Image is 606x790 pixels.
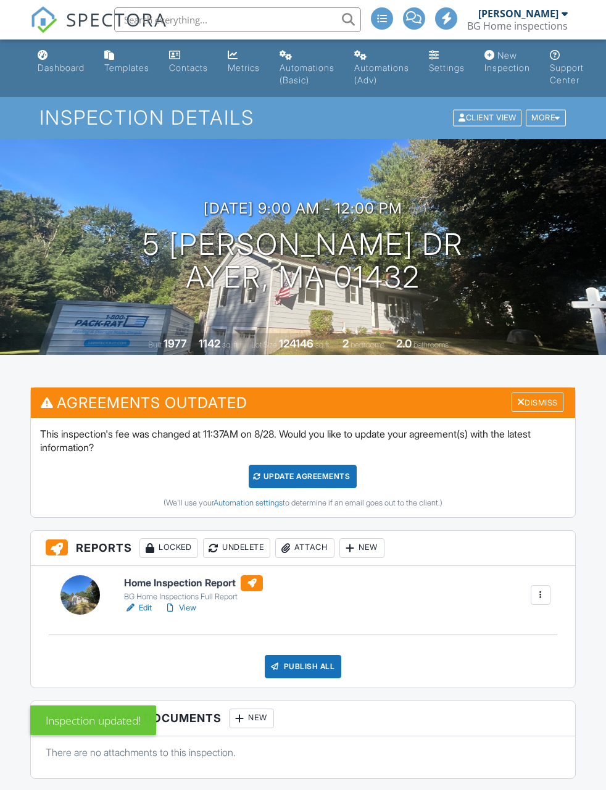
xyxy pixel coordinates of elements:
div: More [526,110,566,127]
a: Automations (Advanced) [349,44,414,92]
a: Support Center [545,44,589,92]
div: Undelete [203,538,270,558]
div: Dismiss [512,393,563,412]
a: New Inspection [479,44,535,80]
input: Search everything... [114,7,361,32]
div: BG Home Inspections Full Report [124,592,263,602]
div: New [339,538,384,558]
a: Settings [424,44,470,80]
a: Metrics [223,44,265,80]
div: Update Agreements [249,465,357,488]
span: SPECTORA [66,6,167,32]
a: Home Inspection Report BG Home Inspections Full Report [124,575,263,602]
div: 1977 [164,337,187,350]
h3: [DATE] 9:00 am - 12:00 pm [204,200,402,217]
div: Contacts [169,62,208,73]
a: Client View [452,112,525,122]
span: sq. ft. [222,340,239,349]
div: This inspection's fee was changed at 11:37AM on 8/28. Would you like to update your agreement(s) ... [31,418,575,517]
div: 2.0 [396,337,412,350]
span: sq.ft. [315,340,331,349]
div: (We'll use your to determine if an email goes out to the client.) [40,498,566,508]
div: 1142 [199,337,220,350]
a: Automation settings [214,498,283,507]
div: Automations (Basic) [280,62,334,85]
h1: 5 [PERSON_NAME] Dr Ayer, MA 01432 [143,228,463,294]
div: Locked [139,538,198,558]
div: Automations (Adv) [354,62,409,85]
a: SPECTORA [30,17,167,43]
a: Edit [124,602,152,614]
img: The Best Home Inspection Software - Spectora [30,6,57,33]
h6: Home Inspection Report [124,575,263,591]
div: Dashboard [38,62,85,73]
span: bathrooms [413,340,449,349]
div: Attach [275,538,334,558]
a: Dashboard [33,44,89,80]
span: bedrooms [351,340,384,349]
h3: Reports [31,531,575,566]
a: Contacts [164,44,213,80]
span: Lot Size [251,340,277,349]
h3: Agreements Outdated [31,388,575,418]
div: 2 [342,337,349,350]
div: New Inspection [484,50,530,73]
a: View [164,602,196,614]
div: Templates [104,62,149,73]
a: Automations (Basic) [275,44,339,92]
a: Templates [99,44,154,80]
div: [PERSON_NAME] [478,7,558,20]
div: Support Center [550,62,584,85]
div: Publish All [265,655,342,678]
p: There are no attachments to this inspection. [46,746,560,759]
div: Settings [429,62,465,73]
div: 124146 [279,337,313,350]
div: BG Home inspections [467,20,568,32]
div: Client View [453,110,521,127]
h1: Inspection Details [39,107,567,128]
span: Built [148,340,162,349]
div: Inspection updated! [30,705,156,735]
div: Metrics [228,62,260,73]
